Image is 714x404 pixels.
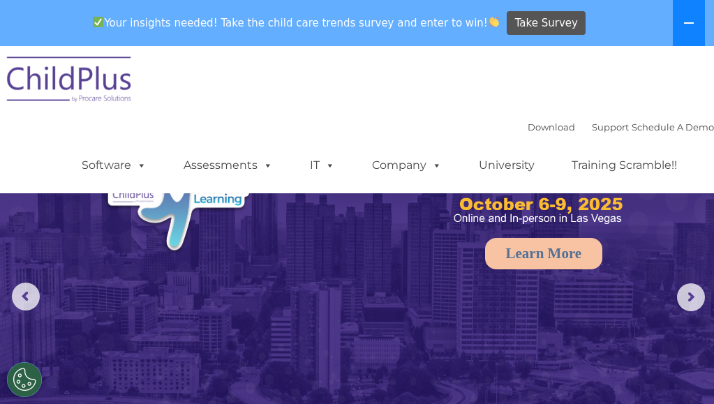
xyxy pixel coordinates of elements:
span: Take Survey [515,11,578,36]
a: IT [296,151,349,179]
img: ✅ [93,17,103,27]
a: Support [592,121,629,133]
a: Take Survey [507,11,586,36]
a: Assessments [170,151,287,179]
img: 👏 [489,17,499,27]
a: Software [68,151,161,179]
a: Training Scramble!! [558,151,691,179]
a: Learn More [485,238,603,269]
a: Company [358,151,456,179]
a: Download [528,121,575,133]
a: University [465,151,549,179]
font: | [528,121,714,133]
button: Cookies Settings [7,362,42,397]
a: Schedule A Demo [632,121,714,133]
span: Your insights needed! Take the child care trends survey and enter to win! [87,9,505,36]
